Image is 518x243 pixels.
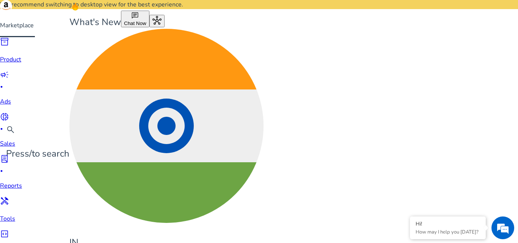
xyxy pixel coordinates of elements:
span: hub [152,16,162,25]
p: Press to search [6,147,69,160]
img: in.svg [69,29,264,223]
button: hub [149,15,165,27]
p: How may I help you today? [416,229,480,235]
span: What's New [69,16,121,28]
div: Hi! [416,220,480,227]
button: chatChat Now [121,11,149,27]
span: Chat Now [124,20,146,26]
span: chat [131,12,139,19]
